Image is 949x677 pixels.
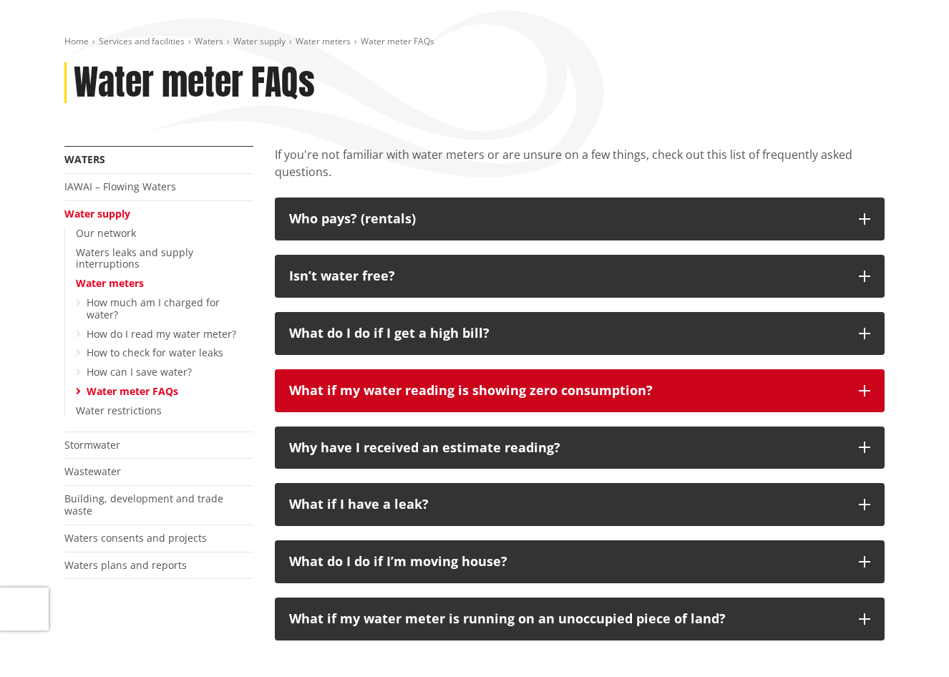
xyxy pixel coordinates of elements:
[289,612,845,626] p: What if my water meter is running on an unoccupied piece of land?
[64,492,223,517] a: Building, development and trade waste
[275,427,885,469] button: Why have I received an estimate reading?
[289,441,845,455] p: Why have I received an estimate reading?
[275,198,885,240] button: Who pays? (rentals)
[275,598,885,641] button: What if my water meter is running on an unoccupied piece of land?
[74,62,315,104] h1: Water meter FAQs
[87,327,236,341] a: How do I read my water meter?
[64,207,130,220] a: Water supply
[76,245,193,271] a: Waters leaks and supply interruptions
[289,497,845,512] p: What if I have a leak?
[99,35,185,47] a: Services and facilities
[87,365,192,379] a: How can I save water?
[289,555,845,569] p: What do I do if I’m moving house?
[195,35,223,47] a: Waters
[275,146,885,198] div: If you're not familiar with water meters or are unsure on a few things, check out this list of fr...
[64,35,89,47] a: Home
[76,276,144,290] a: Water meters
[289,326,845,341] p: What do I do if I get a high bill?
[289,384,845,398] p: What if my water reading is showing zero consumption?
[76,226,136,240] a: Our network
[883,617,935,668] iframe: Messenger Launcher
[64,438,120,452] a: Stormwater
[64,464,121,478] a: Wastewater
[275,540,885,583] button: What do I do if I’m moving house?
[296,35,351,47] a: Water meters
[87,296,220,321] a: How much am I charged for water?
[361,35,434,47] span: Water meter FAQs
[64,152,105,166] a: Waters
[87,384,178,398] a: Water meter FAQs
[275,312,885,355] button: What do I do if I get a high bill?
[87,346,223,359] a: How to check for water leaks
[289,269,845,283] p: Isn’t water free?
[275,255,885,298] button: Isn’t water free?
[64,558,187,572] a: Waters plans and reports
[233,35,286,47] a: Water supply
[76,404,162,417] a: Water restrictions
[275,483,885,526] button: What if I have a leak?
[64,180,176,193] a: IAWAI – Flowing Waters
[289,212,845,226] p: Who pays? (rentals)
[64,36,885,48] nav: breadcrumb
[275,369,885,412] button: What if my water reading is showing zero consumption?
[64,531,207,545] a: Waters consents and projects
